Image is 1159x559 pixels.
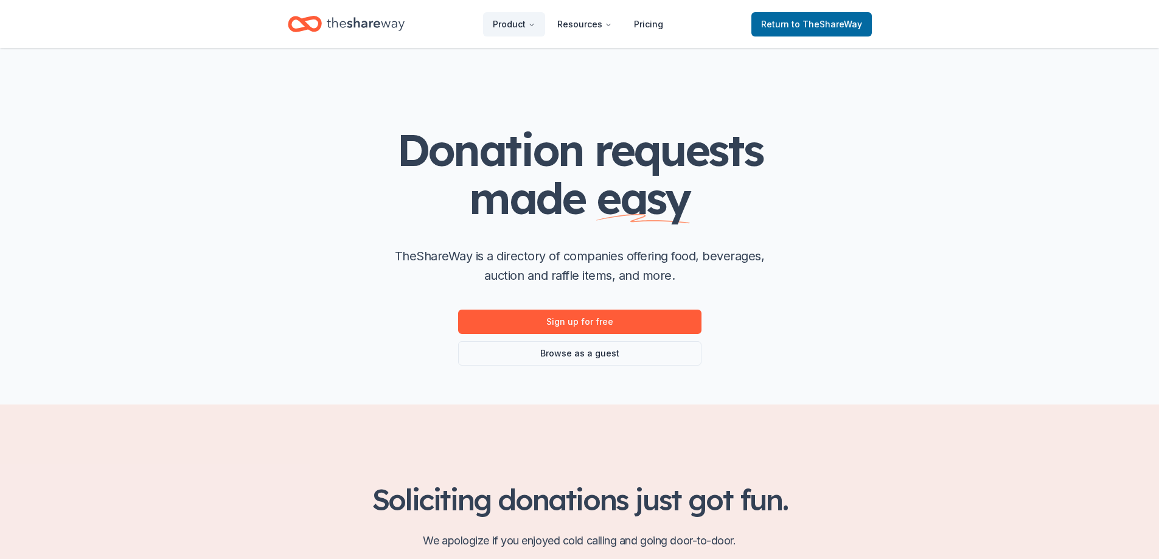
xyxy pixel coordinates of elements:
h2: Soliciting donations just got fun. [288,482,872,516]
a: Browse as a guest [458,341,701,366]
a: Sign up for free [458,310,701,334]
span: Return [761,17,862,32]
p: TheShareWay is a directory of companies offering food, beverages, auction and raffle items, and m... [385,246,774,285]
span: to TheShareWay [792,19,862,29]
button: Resources [548,12,622,36]
span: easy [596,170,690,225]
p: We apologize if you enjoyed cold calling and going door-to-door. [288,531,872,550]
a: Home [288,10,405,38]
a: Pricing [624,12,673,36]
h1: Donation requests made [336,126,823,222]
nav: Main [483,10,673,38]
button: Product [483,12,545,36]
a: Returnto TheShareWay [751,12,872,36]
